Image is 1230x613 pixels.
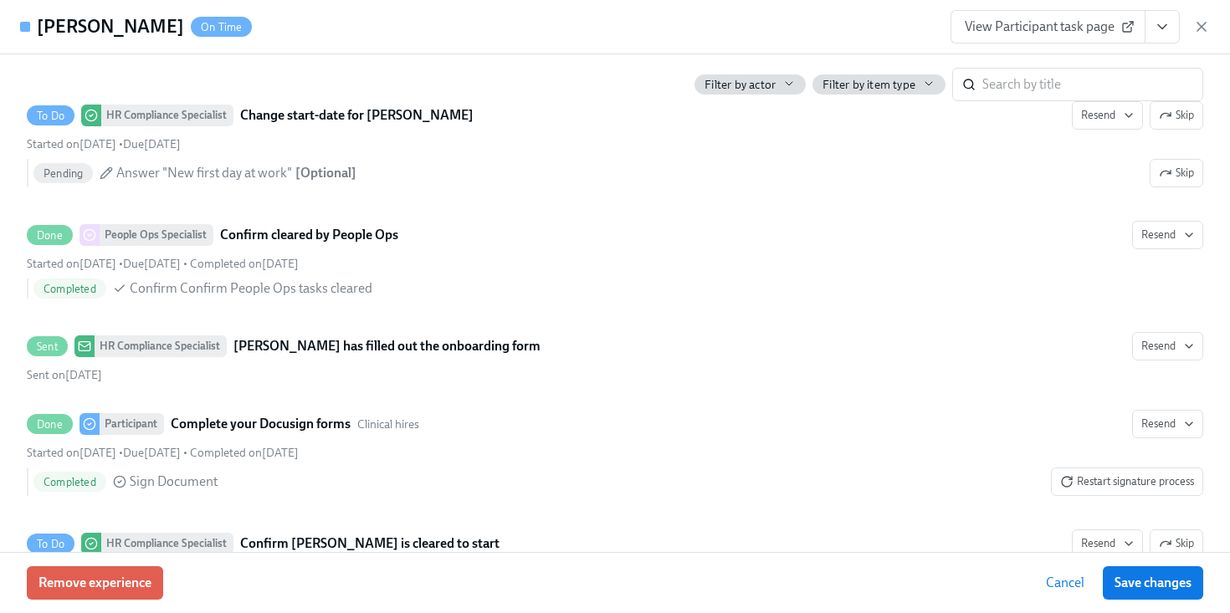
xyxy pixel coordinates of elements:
[1051,467,1203,496] button: DoneParticipantComplete your Docusign formsClinical hiresResendStarted on[DATE] •Due[DATE] • Comp...
[130,279,372,298] span: Confirm Confirm People Ops tasks cleared
[1115,575,1192,591] span: Save changes
[1072,529,1143,558] button: To DoHR Compliance SpecialistConfirm [PERSON_NAME] is cleared to startSkipStarted on[DATE] •Due[D...
[1060,473,1194,490] span: Restart signature process
[1034,566,1096,600] button: Cancel
[27,446,116,460] span: Thursday, September 11th 2025, 10:36 pm
[1132,221,1203,249] button: DonePeople Ops SpecialistConfirm cleared by People OpsStarted on[DATE] •Due[DATE] • Completed on[...
[240,534,500,554] strong: Confirm [PERSON_NAME] is cleared to start
[1081,535,1134,552] span: Resend
[823,77,915,93] span: Filter by item type
[171,414,351,434] strong: Complete your Docusign forms
[116,164,292,182] span: Answer "New first day at work"
[1159,535,1194,552] span: Skip
[190,446,299,460] span: Friday, September 12th 2025, 9:01 am
[1046,575,1084,591] span: Cancel
[27,538,74,550] span: To Do
[37,14,184,39] h4: [PERSON_NAME]
[1081,107,1134,124] span: Resend
[812,74,946,95] button: Filter by item type
[233,336,541,356] strong: [PERSON_NAME] has filled out the onboarding form
[220,225,398,245] strong: Confirm cleared by People Ops
[705,77,776,93] span: Filter by actor
[1159,107,1194,124] span: Skip
[27,566,163,600] button: Remove experience
[1141,227,1194,243] span: Resend
[33,283,106,295] span: Completed
[27,445,299,461] div: • •
[1145,10,1180,43] button: View task page
[123,446,181,460] span: Wednesday, September 17th 2025, 10:36 pm
[1141,338,1194,355] span: Resend
[33,167,93,180] span: Pending
[951,10,1145,43] a: View Participant task page
[101,105,233,126] div: HR Compliance Specialist
[1132,332,1203,360] button: SentHR Compliance Specialist[PERSON_NAME] has filled out the onboarding formSent on[DATE]
[965,18,1131,35] span: View Participant task page
[27,368,102,382] span: Thursday, September 11th 2025, 4:41 pm
[1103,566,1203,600] button: Save changes
[694,74,806,95] button: Filter by actor
[1150,529,1203,558] button: To DoHR Compliance SpecialistConfirm [PERSON_NAME] is cleared to startResendStarted on[DATE] •Due...
[240,105,474,125] strong: Change start-date for [PERSON_NAME]
[100,224,213,246] div: People Ops Specialist
[100,413,164,435] div: Participant
[27,418,73,431] span: Done
[27,137,116,151] span: Tuesday, September 9th 2025, 9:01 am
[1150,159,1203,187] button: To DoHR Compliance SpecialistChange start-date for [PERSON_NAME]ResendSkipStarted on[DATE] •Due[D...
[295,164,356,182] div: [ Optional ]
[1141,416,1194,432] span: Resend
[1150,101,1203,130] button: To DoHR Compliance SpecialistChange start-date for [PERSON_NAME]ResendStarted on[DATE] •Due[DATE]...
[190,257,299,271] span: Friday, September 12th 2025, 3:48 pm
[357,416,419,432] span: This task uses the "Clinical hires" audience
[27,257,116,271] span: Wednesday, September 10th 2025, 9:01 am
[982,68,1203,101] input: Search by title
[130,473,218,491] span: Sign Document
[33,476,106,488] span: Completed
[27,256,299,272] div: • •
[191,21,252,33] span: On Time
[123,257,181,271] span: Monday, September 15th 2025, 9:00 am
[27,229,73,242] span: Done
[27,110,74,122] span: To Do
[1072,101,1143,130] button: To DoHR Compliance SpecialistChange start-date for [PERSON_NAME]SkipStarted on[DATE] •Due[DATE] P...
[123,137,181,151] span: Tuesday, September 30th 2025, 9:00 am
[1132,410,1203,438] button: DoneParticipantComplete your Docusign formsClinical hiresStarted on[DATE] •Due[DATE] • Completed ...
[95,335,227,357] div: HR Compliance Specialist
[27,340,68,353] span: Sent
[27,136,181,152] div: •
[101,533,233,554] div: HR Compliance Specialist
[1159,165,1194,181] span: Skip
[38,575,151,591] span: Remove experience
